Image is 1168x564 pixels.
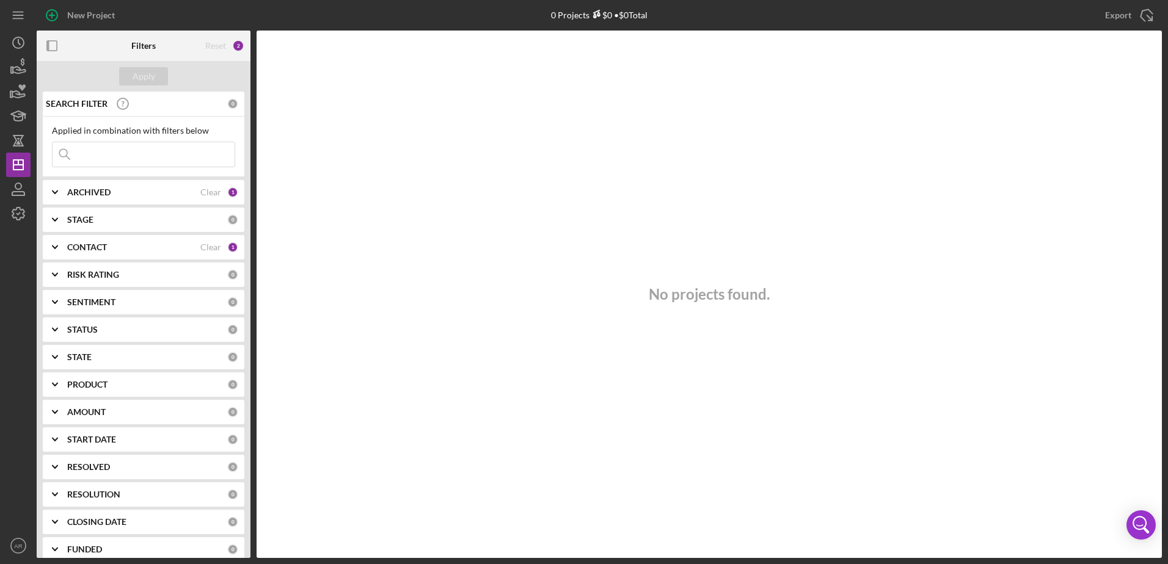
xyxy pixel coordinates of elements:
[551,10,648,20] div: 0 Projects • $0 Total
[1105,3,1131,27] div: Export
[227,544,238,555] div: 0
[67,544,102,554] b: FUNDED
[200,242,221,252] div: Clear
[67,380,108,389] b: PRODUCT
[227,352,238,363] div: 0
[52,126,235,136] div: Applied in combination with filters below
[131,41,156,51] b: Filters
[227,98,238,109] div: 0
[67,407,106,417] b: AMOUNT
[227,242,238,253] div: 1
[232,40,244,52] div: 2
[67,297,115,307] b: SENTIMENT
[227,461,238,472] div: 0
[14,543,22,549] text: AR
[67,490,120,499] b: RESOLUTION
[67,187,111,197] b: ARCHIVED
[227,434,238,445] div: 0
[1093,3,1162,27] button: Export
[227,214,238,225] div: 0
[67,517,126,527] b: CLOSING DATE
[205,41,226,51] div: Reset
[67,242,107,252] b: CONTACT
[589,10,612,20] div: $0
[6,533,31,558] button: AR
[227,407,238,418] div: 0
[227,489,238,500] div: 0
[1126,510,1156,540] div: Open Intercom Messenger
[119,67,168,85] button: Apply
[200,187,221,197] div: Clear
[46,99,108,109] b: SEARCH FILTER
[227,269,238,280] div: 0
[133,67,155,85] div: Apply
[67,352,92,362] b: STATE
[67,462,110,472] b: RESOLVED
[67,435,116,444] b: START DATE
[227,297,238,308] div: 0
[67,270,119,280] b: RISK RATING
[227,187,238,198] div: 1
[67,3,115,27] div: New Project
[227,379,238,390] div: 0
[649,286,770,303] h3: No projects found.
[37,3,127,27] button: New Project
[67,215,93,225] b: STAGE
[227,324,238,335] div: 0
[227,516,238,527] div: 0
[67,325,98,334] b: STATUS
